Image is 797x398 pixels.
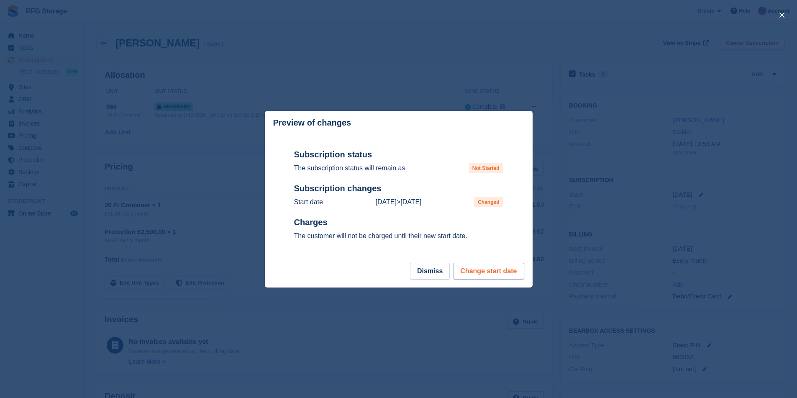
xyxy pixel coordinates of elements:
p: Preview of changes [273,118,351,128]
p: The customer will not be charged until their new start date. [294,231,503,241]
h2: Charges [294,217,503,228]
button: Dismiss [410,263,450,280]
span: Changed [474,197,503,207]
span: Not Started [469,163,503,173]
p: Start date [294,197,323,207]
time: 2025-09-28 23:00:00 UTC [400,198,421,205]
p: > [375,197,421,207]
time: 2025-09-27 23:00:00 UTC [375,198,396,205]
p: The subscription status will remain as [294,163,405,173]
button: close [775,8,789,22]
button: Change start date [453,263,524,280]
h2: Subscription changes [294,183,503,194]
h2: Subscription status [294,149,503,160]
